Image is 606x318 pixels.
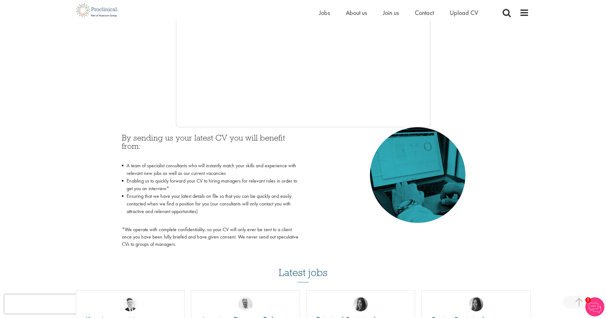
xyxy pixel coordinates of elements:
p: *We operate with complete confidentiality, so your CV will only ever be sent to a client once you... [122,226,298,248]
a: Upload CV [450,9,478,17]
img: Chatbot [585,297,604,316]
a: Jobs [319,9,330,17]
a: Join us [383,9,399,17]
h3: By sending us your latest CV you will benefit from: [122,134,298,159]
img: Heidi Hennigan [469,297,483,311]
li: Enabling us to quickly forward your CV to hiring managers for relevant roles in order to get you ... [122,177,298,192]
span: 1 [585,297,591,303]
img: Heidi Hennigan [353,297,368,311]
li: Ensuring that we have your latest details on file so that you can be quickly and easily contacted... [122,192,298,223]
img: Joshua Bye [238,297,253,311]
img: Nicolas Daniel [123,297,137,311]
a: About us [346,9,367,17]
h3: Latest jobs [279,251,328,282]
a: Contact [415,9,434,17]
li: A team of specialist consultants who will instantly match your skills and experience with relevan... [122,162,298,177]
iframe: reCAPTCHA [4,294,86,314]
